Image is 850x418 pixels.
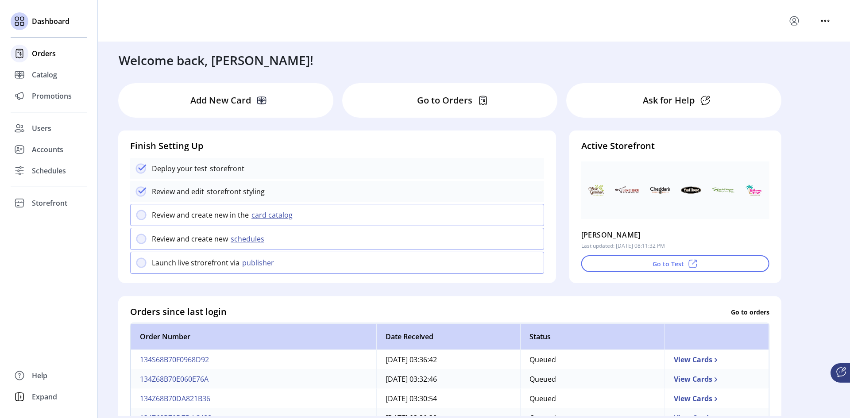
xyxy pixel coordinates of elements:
[376,323,521,350] th: Date Received
[581,242,665,250] p: Last updated: [DATE] 08:11:32 PM
[32,48,56,59] span: Orders
[130,305,227,318] h4: Orders since last login
[32,69,57,80] span: Catalog
[665,369,769,389] td: View Cards
[32,91,72,101] span: Promotions
[731,307,769,316] p: Go to orders
[152,234,228,244] p: Review and create new
[207,163,244,174] p: storefront
[119,51,313,69] h3: Welcome back, [PERSON_NAME]!
[32,165,66,176] span: Schedules
[581,139,769,153] h4: Active Storefront
[152,163,207,174] p: Deploy your test
[520,323,665,350] th: Status
[665,350,769,369] td: View Cards
[249,210,298,220] button: card catalog
[417,94,472,107] p: Go to Orders
[32,391,57,402] span: Expand
[131,350,376,369] td: 134S68B70F0968D92
[228,234,270,244] button: schedules
[643,94,695,107] p: Ask for Help
[520,350,665,369] td: Queued
[240,257,279,268] button: publisher
[581,255,769,272] button: Go to Test
[204,186,265,197] p: storefront styling
[787,14,801,28] button: menu
[131,389,376,408] td: 134Z68B70DA821B36
[581,228,641,242] p: [PERSON_NAME]
[131,323,376,350] th: Order Number
[32,123,51,134] span: Users
[520,369,665,389] td: Queued
[130,139,544,153] h4: Finish Setting Up
[152,186,204,197] p: Review and edit
[376,389,521,408] td: [DATE] 03:30:54
[32,144,63,155] span: Accounts
[818,14,832,28] button: menu
[152,210,249,220] p: Review and create new in the
[131,369,376,389] td: 134Z68B70E060E76A
[32,370,47,381] span: Help
[152,257,240,268] p: Launch live strorefront via
[520,389,665,408] td: Queued
[665,389,769,408] td: View Cards
[376,350,521,369] td: [DATE] 03:36:42
[376,369,521,389] td: [DATE] 03:32:46
[190,94,251,107] p: Add New Card
[32,198,67,208] span: Storefront
[32,16,70,27] span: Dashboard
